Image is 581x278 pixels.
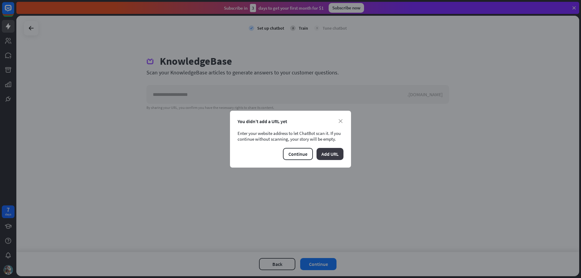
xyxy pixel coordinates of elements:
[283,148,313,160] button: Continue
[238,118,343,124] div: You didn’t add a URL yet
[5,2,23,21] button: Open LiveChat chat widget
[238,130,343,142] div: Enter your website address to let ChatBot scan it. If you continue without scanning, your story w...
[317,148,343,160] button: Add URL
[339,119,343,123] i: close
